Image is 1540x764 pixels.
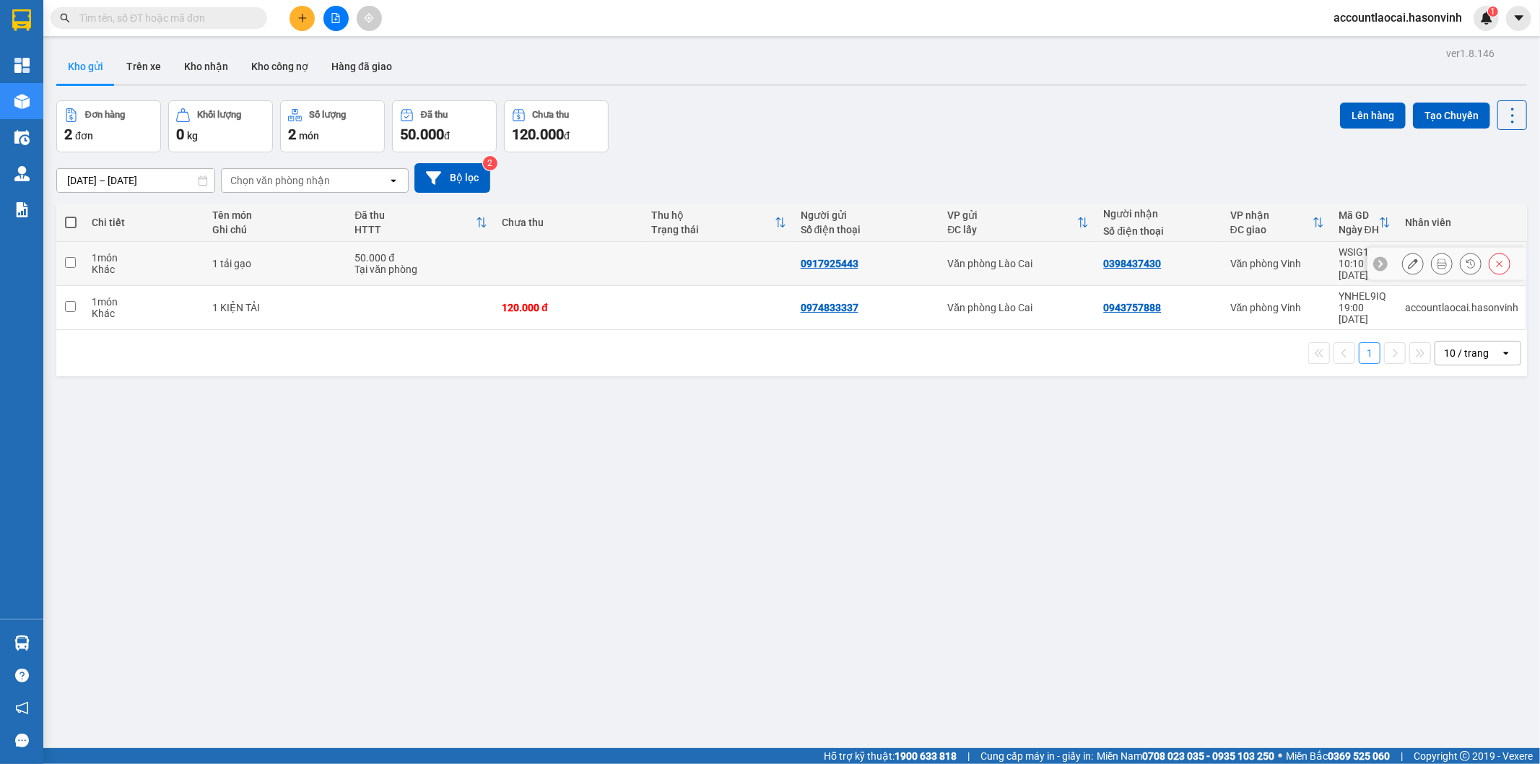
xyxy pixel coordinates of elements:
div: 0974833337 [801,302,858,313]
span: đơn [75,130,93,142]
div: Ngày ĐH [1339,224,1379,235]
div: YNHEL9IQ [1339,290,1391,302]
div: 10:10 [DATE] [1339,258,1391,281]
button: Hàng đã giao [320,49,404,84]
img: icon-new-feature [1480,12,1493,25]
button: Tạo Chuyến [1413,103,1490,129]
button: Trên xe [115,49,173,84]
span: file-add [331,13,341,23]
div: Văn phòng Vinh [1230,302,1324,313]
img: solution-icon [14,202,30,217]
span: đ [564,130,570,142]
div: 120.000 đ [502,302,637,313]
button: Kho nhận [173,49,240,84]
img: warehouse-icon [14,635,30,651]
div: Nhân viên [1405,217,1518,228]
th: Toggle SortBy [347,204,495,242]
div: Chọn văn phòng nhận [230,173,330,188]
img: warehouse-icon [14,166,30,181]
img: dashboard-icon [14,58,30,73]
div: 1 KIỆN TẢI [212,302,341,313]
span: 2 [288,126,296,143]
span: 2 [64,126,72,143]
span: copyright [1460,751,1470,761]
button: Lên hàng [1340,103,1406,129]
div: Số lượng [309,110,346,120]
sup: 1 [1488,6,1498,17]
div: Chi tiết [92,217,197,228]
button: Đơn hàng2đơn [56,100,161,152]
strong: 0369 525 060 [1328,750,1390,762]
div: Tại văn phòng [354,264,487,275]
button: Khối lượng0kg [168,100,273,152]
button: Kho gửi [56,49,115,84]
span: 1 [1490,6,1495,17]
div: 10 / trang [1444,346,1489,360]
svg: open [1500,347,1512,359]
button: Đã thu50.000đ [392,100,497,152]
span: caret-down [1513,12,1526,25]
div: Văn phòng Lào Cai [948,258,1089,269]
span: món [299,130,319,142]
strong: 1900 633 818 [895,750,957,762]
div: 0943757888 [1103,302,1161,313]
button: Chưa thu120.000đ [504,100,609,152]
span: | [1401,748,1403,764]
div: WSIG1F4S [1339,246,1391,258]
span: message [15,734,29,747]
div: Tên món [212,209,341,221]
div: Ghi chú [212,224,341,235]
div: Mã GD [1339,209,1379,221]
div: Số điện thoại [1103,225,1215,237]
div: Đã thu [421,110,448,120]
strong: 0708 023 035 - 0935 103 250 [1142,750,1274,762]
button: Kho công nợ [240,49,320,84]
div: Chưa thu [502,217,637,228]
button: aim [357,6,382,31]
div: Khác [92,308,197,319]
button: Số lượng2món [280,100,385,152]
div: 50.000 đ [354,252,487,264]
div: Số điện thoại [801,224,934,235]
button: 1 [1359,342,1380,364]
span: kg [187,130,198,142]
span: 120.000 [512,126,564,143]
div: Thu hộ [651,209,775,221]
div: 1 món [92,296,197,308]
span: đ [444,130,450,142]
button: plus [290,6,315,31]
span: search [60,13,70,23]
span: 50.000 [400,126,444,143]
span: question-circle [15,669,29,682]
div: Văn phòng Vinh [1230,258,1324,269]
button: file-add [323,6,349,31]
svg: open [388,175,399,186]
img: warehouse-icon [14,130,30,145]
div: Người gửi [801,209,934,221]
span: plus [297,13,308,23]
span: | [967,748,970,764]
div: 1 món [92,252,197,264]
div: 0917925443 [801,258,858,269]
th: Toggle SortBy [941,204,1097,242]
span: 0 [176,126,184,143]
div: Chưa thu [533,110,570,120]
div: Trạng thái [651,224,775,235]
div: accountlaocai.hasonvinh [1405,302,1518,313]
div: Văn phòng Lào Cai [948,302,1089,313]
div: ĐC lấy [948,224,1078,235]
div: 1 tải gạo [212,258,341,269]
input: Tìm tên, số ĐT hoặc mã đơn [79,10,250,26]
span: Miền Nam [1097,748,1274,764]
th: Toggle SortBy [1223,204,1331,242]
div: HTTT [354,224,476,235]
sup: 2 [483,156,497,170]
div: ver 1.8.146 [1446,45,1495,61]
span: Miền Bắc [1286,748,1390,764]
div: Đơn hàng [85,110,125,120]
input: Select a date range. [57,169,214,192]
div: Khác [92,264,197,275]
span: accountlaocai.hasonvinh [1322,9,1474,27]
span: ⚪️ [1278,753,1282,759]
img: logo-vxr [12,9,31,31]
